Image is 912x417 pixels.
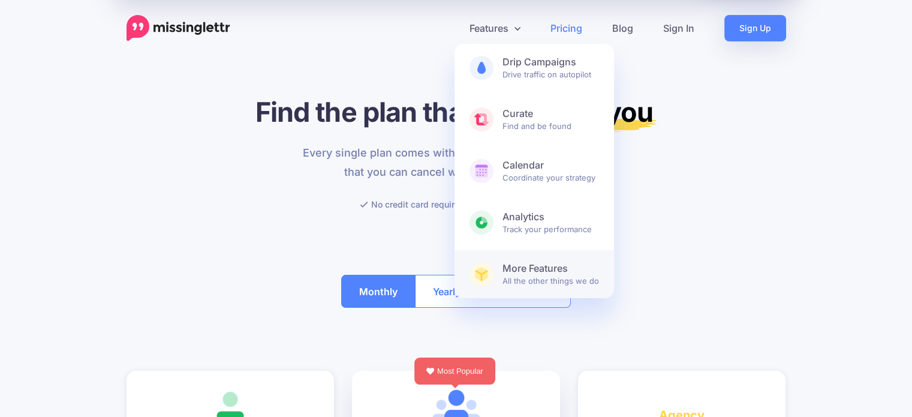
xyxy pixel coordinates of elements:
[502,56,599,80] span: Drive traffic on autopilot
[455,95,614,143] a: CurateFind and be found
[502,159,599,172] b: Calendar
[455,250,614,298] a: More FeaturesAll the other things we do
[296,143,616,182] p: Every single plan comes with a free trial and the guarantee that you can cancel whenever you need...
[414,358,495,385] div: Most Popular
[455,44,614,92] a: Drip CampaignsDrive traffic on autopilot
[127,15,230,41] a: Home
[502,107,599,120] b: Curate
[502,211,599,223] b: Analytics
[360,197,465,212] li: No credit card required
[535,15,597,41] a: Pricing
[455,147,614,195] a: CalendarCoordinate your strategy
[455,199,614,247] a: AnalyticsTrack your performance
[502,56,599,68] b: Drip Campaigns
[341,275,416,308] button: Monthly
[455,15,535,41] a: Features
[648,15,709,41] a: Sign In
[127,95,786,128] h1: Find the plan that's
[502,107,599,131] span: Find and be found
[455,44,614,298] div: Features
[597,15,648,41] a: Blog
[502,211,599,235] span: Track your performance
[502,262,599,275] b: More Features
[502,159,599,183] span: Coordinate your strategy
[502,262,599,286] span: All the other things we do
[724,15,786,41] a: Sign Up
